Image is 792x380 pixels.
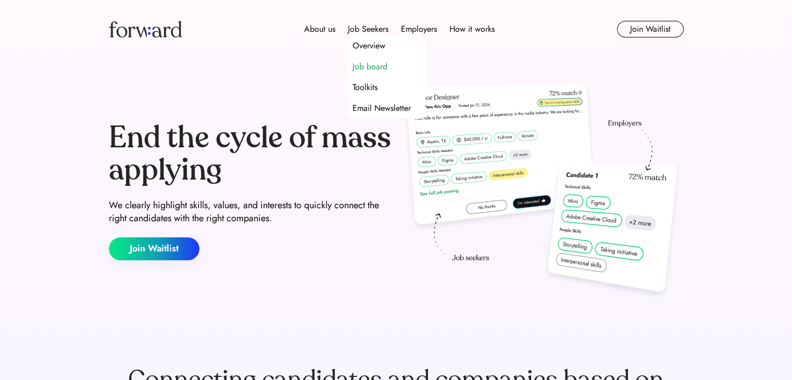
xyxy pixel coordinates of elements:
div: We clearly highlight skills, values, and interests to quickly connect the right candidates with t... [109,199,392,225]
div: Job board [353,60,387,73]
img: hero-image.png [400,79,684,303]
img: Forward logo [109,21,182,37]
div: Toolkits [353,81,378,94]
div: Overview [353,40,385,52]
div: Employers [401,23,437,35]
div: Job Seekers [348,23,388,35]
div: End the cycle of mass applying [109,122,392,186]
div: About us [304,23,335,35]
button: Join Waitlist [109,237,199,260]
div: Email Newsletter [353,102,411,115]
button: Join Waitlist [617,21,684,37]
div: How it works [449,23,495,35]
